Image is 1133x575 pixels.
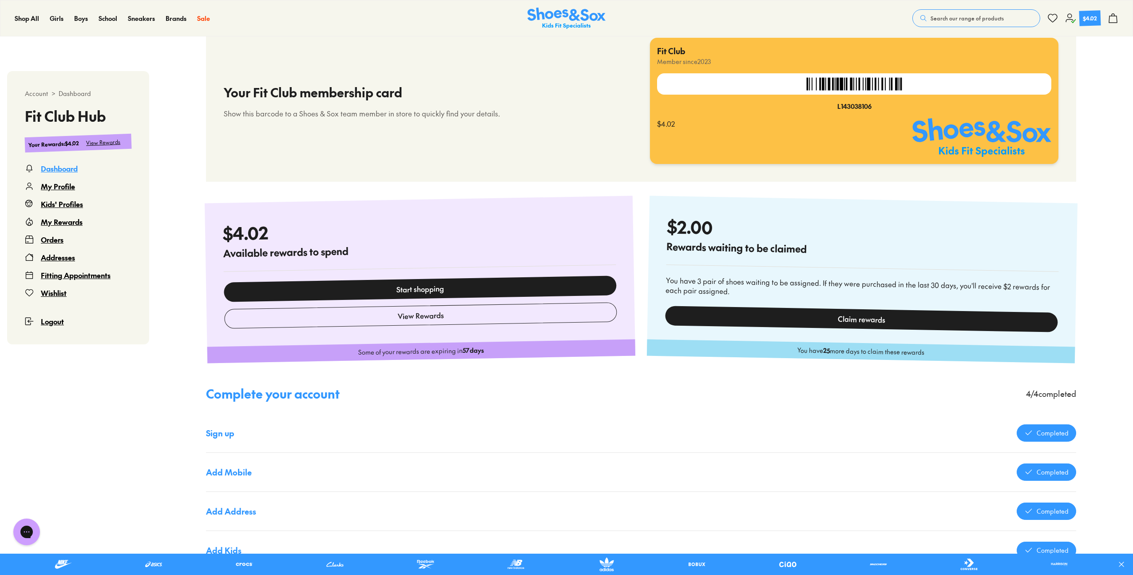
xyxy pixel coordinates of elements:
[931,14,1004,22] span: Search our range of products
[86,138,121,147] div: View Rewards
[224,109,632,119] p: Show this barcode to a Shoes & Sox team member in store to quickly find your details.
[224,302,617,328] button: View Rewards
[41,163,78,174] div: Dashboard
[666,276,1058,302] div: You have 3 pair of shoes waiting to be assigned. If they were purchased in the last 30 days, you'...
[74,14,88,23] a: Boys
[206,544,242,556] div: Add Kids
[207,339,635,363] div: Some of your rewards are expiring in
[166,14,186,23] a: Brands
[206,505,256,517] div: Add Address
[1026,387,1076,399] div: 4 / 4 completed
[25,163,131,174] a: Dashboard
[206,427,234,439] div: Sign up
[41,270,111,280] div: Fitting Appointments
[224,83,632,102] h3: Your Fit Club membership card
[223,214,616,246] h1: $4.02
[28,139,79,149] div: Your Rewards : $4.02
[667,214,1060,246] h1: $2.00
[665,306,1058,332] div: Claim rewards
[25,181,131,192] a: My Profile
[59,89,91,98] span: Dashboard
[1037,507,1069,516] div: Completed
[206,384,340,403] h3: Complete your account
[802,73,906,95] img: +GMzmwAAAABklEQVQDAOcNHOCzbz6ZAAAAAElFTkSuQmCC
[206,466,252,478] div: Add Mobile
[1065,11,1101,26] a: $4.02
[1037,546,1069,555] div: Completed
[25,305,131,327] button: Logout
[25,270,131,280] a: Fitting Appointments
[912,118,1051,157] img: SNS_Logo_Responsive.svg
[1037,428,1069,438] div: Completed
[128,14,155,23] a: Sneakers
[25,252,131,263] a: Addresses
[99,14,117,23] a: School
[50,14,63,23] a: Girls
[527,8,606,29] img: SNS_Logo_Responsive.svg
[9,515,44,548] iframe: Gorgias live chat messenger
[25,216,131,227] a: My Rewards
[15,14,39,23] a: Shop All
[25,109,131,123] h3: Fit Club Hub
[647,339,1075,363] div: You have more days to claim these rewards
[657,57,1051,66] p: Member since 2023
[41,252,75,263] div: Addresses
[657,45,1051,57] p: Fit Club
[41,316,64,326] span: Logout
[41,199,83,209] div: Kids' Profiles
[25,234,131,245] a: Orders
[1083,14,1097,22] div: $4.02
[463,345,484,355] b: 57 days
[912,9,1040,27] button: Search our range of products
[51,89,55,98] span: >
[41,287,67,298] div: Wishlist
[1037,467,1069,477] div: Completed
[823,346,830,355] b: 25
[197,14,210,23] a: Sale
[223,239,616,260] h4: Available rewards to spend
[41,234,63,245] div: Orders
[666,239,1059,260] h4: Rewards waiting to be claimed
[25,89,48,98] span: Account
[25,199,131,209] a: Kids' Profiles
[41,216,83,227] div: My Rewards
[527,8,606,29] a: Shoes & Sox
[657,118,912,157] div: $4.02
[657,102,1051,111] div: L143038106
[41,181,75,192] div: My Profile
[224,276,617,302] a: Start shopping
[25,287,131,298] a: Wishlist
